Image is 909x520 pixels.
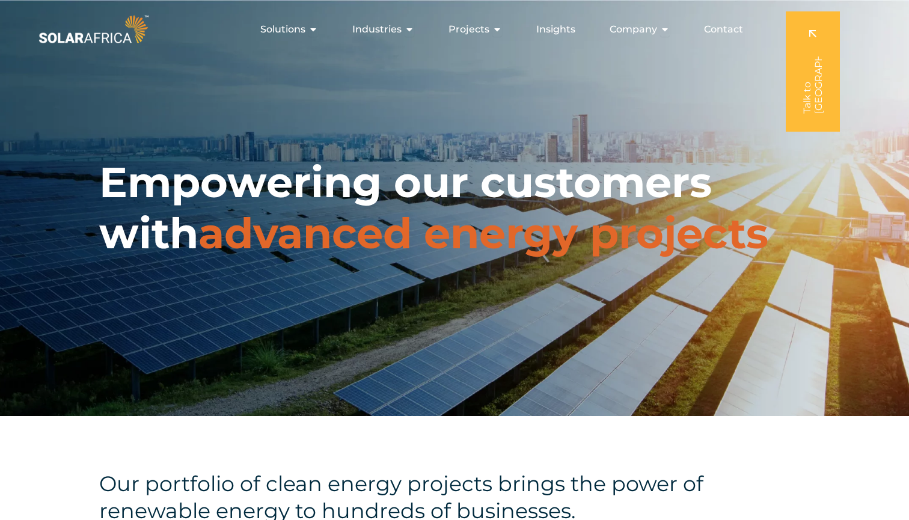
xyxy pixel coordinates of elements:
span: Projects [448,22,489,37]
span: Solutions [260,22,305,37]
a: Insights [536,22,575,37]
span: Industries [352,22,402,37]
span: advanced energy projects [198,207,768,259]
h1: Empowering our customers with [99,157,810,259]
nav: Menu [151,17,753,41]
span: Company [610,22,657,37]
div: Menu Toggle [151,17,753,41]
a: Contact [704,22,743,37]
